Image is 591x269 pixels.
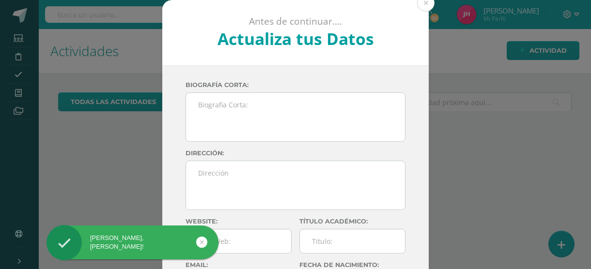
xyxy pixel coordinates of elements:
label: Dirección: [186,149,405,157]
label: Título académico: [299,218,405,225]
p: Antes de continuar.... [188,15,403,28]
label: Email: [186,261,292,269]
input: Titulo: [300,229,405,253]
label: Website: [186,218,292,225]
label: Biografía corta: [186,81,405,89]
label: Fecha de nacimiento: [299,261,405,269]
h2: Actualiza tus Datos [188,28,403,50]
div: [PERSON_NAME], [PERSON_NAME]! [47,234,218,251]
input: Sitio Web: [186,229,291,253]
